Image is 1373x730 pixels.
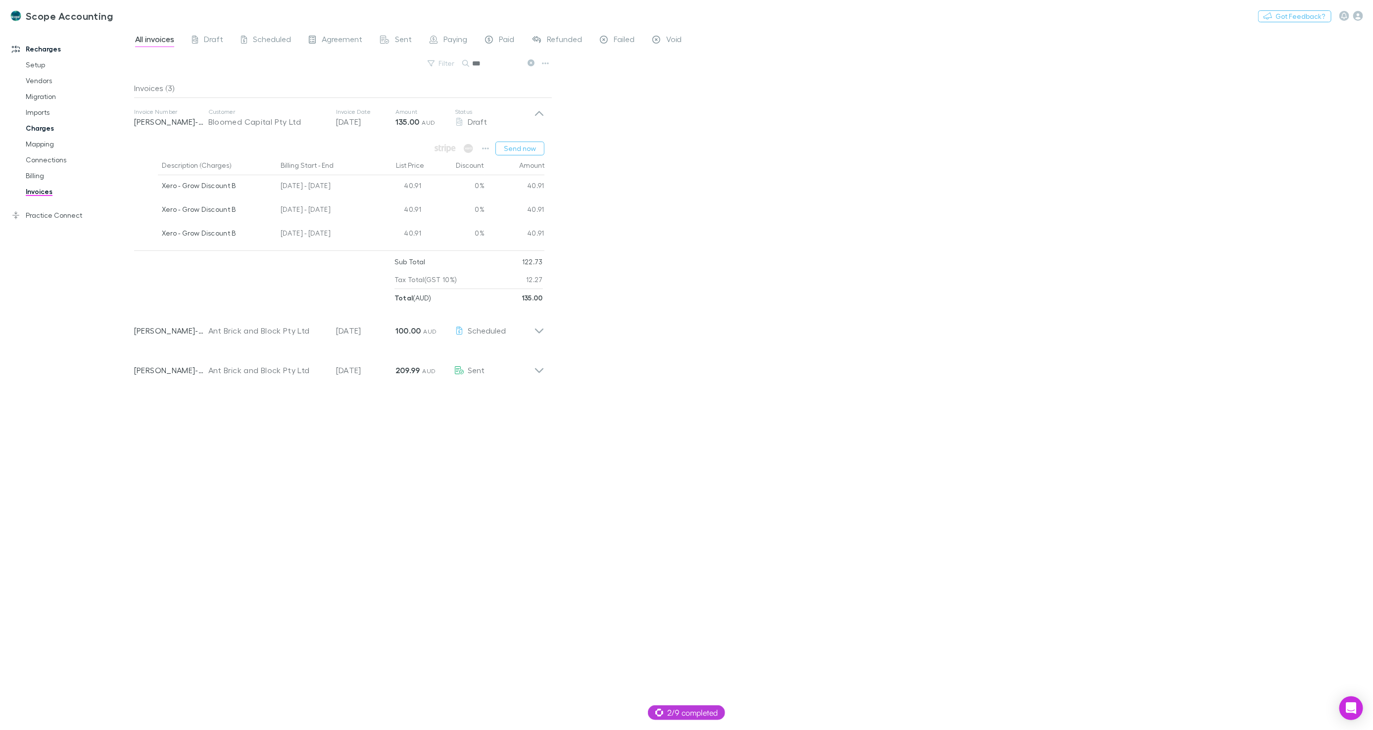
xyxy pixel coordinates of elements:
[16,152,132,168] a: Connections
[443,34,467,47] span: Paying
[162,199,273,220] div: Xero - Grow Discount B
[336,364,395,376] p: [DATE]
[126,346,552,386] div: [PERSON_NAME]-0194Ant Brick and Block Pty Ltd[DATE]209.99 AUDSent
[468,326,506,335] span: Scheduled
[366,199,425,223] div: 40.91
[208,108,326,116] p: Customer
[208,325,326,337] div: Ant Brick and Block Pty Ltd
[16,104,132,120] a: Imports
[16,136,132,152] a: Mapping
[425,223,485,246] div: 0%
[126,98,552,138] div: Invoice Number[PERSON_NAME]-0151CustomerBloomed Capital Pty LtdInvoice Date[DATE]Amount135.00 AUD...
[547,34,582,47] span: Refunded
[16,168,132,184] a: Billing
[1339,696,1363,720] div: Open Intercom Messenger
[423,57,460,69] button: Filter
[204,34,223,47] span: Draft
[277,175,366,199] div: [DATE] - [DATE]
[126,307,552,346] div: [PERSON_NAME]-0320Ant Brick and Block Pty Ltd[DATE]100.00 AUDScheduled
[16,89,132,104] a: Migration
[468,365,485,375] span: Sent
[322,34,362,47] span: Agreement
[134,364,208,376] p: [PERSON_NAME]-0194
[394,293,413,302] strong: Total
[485,175,544,199] div: 40.91
[135,34,174,47] span: All invoices
[16,184,132,199] a: Invoices
[366,223,425,246] div: 40.91
[336,325,395,337] p: [DATE]
[468,117,487,126] span: Draft
[1258,10,1331,22] button: Got Feedback?
[614,34,635,47] span: Failed
[2,41,132,57] a: Recharges
[495,142,544,155] button: Send now
[394,289,431,307] p: ( AUD )
[277,199,366,223] div: [DATE] - [DATE]
[485,223,544,246] div: 40.91
[16,73,132,89] a: Vendors
[134,325,208,337] p: [PERSON_NAME]-0320
[666,34,682,47] span: Void
[423,328,437,335] span: AUD
[134,108,208,116] p: Invoice Number
[425,175,485,199] div: 0%
[134,116,208,128] p: [PERSON_NAME]-0151
[425,199,485,223] div: 0%
[455,108,534,116] p: Status
[395,108,455,116] p: Amount
[16,120,132,136] a: Charges
[277,223,366,246] div: [DATE] - [DATE]
[208,116,326,128] div: Bloomed Capital Pty Ltd
[461,142,476,155] span: Available when invoice is finalised
[162,175,273,196] div: Xero - Grow Discount B
[395,117,420,127] strong: 135.00
[26,10,113,22] h3: Scope Accounting
[366,175,425,199] div: 40.91
[485,199,544,223] div: 40.91
[162,223,273,243] div: Xero - Grow Discount B
[4,4,119,28] a: Scope Accounting
[394,271,457,289] p: Tax Total (GST 10%)
[526,271,543,289] p: 12.27
[2,207,132,223] a: Practice Connect
[422,119,435,126] span: AUD
[336,116,395,128] p: [DATE]
[16,57,132,73] a: Setup
[10,10,22,22] img: Scope Accounting's Logo
[395,34,412,47] span: Sent
[208,364,326,376] div: Ant Brick and Block Pty Ltd
[395,326,421,336] strong: 100.00
[395,365,420,375] strong: 209.99
[394,253,426,271] p: Sub Total
[432,142,458,155] span: Available when invoice is finalised
[422,367,436,375] span: AUD
[522,293,543,302] strong: 135.00
[522,253,543,271] p: 122.73
[336,108,395,116] p: Invoice Date
[499,34,514,47] span: Paid
[253,34,291,47] span: Scheduled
